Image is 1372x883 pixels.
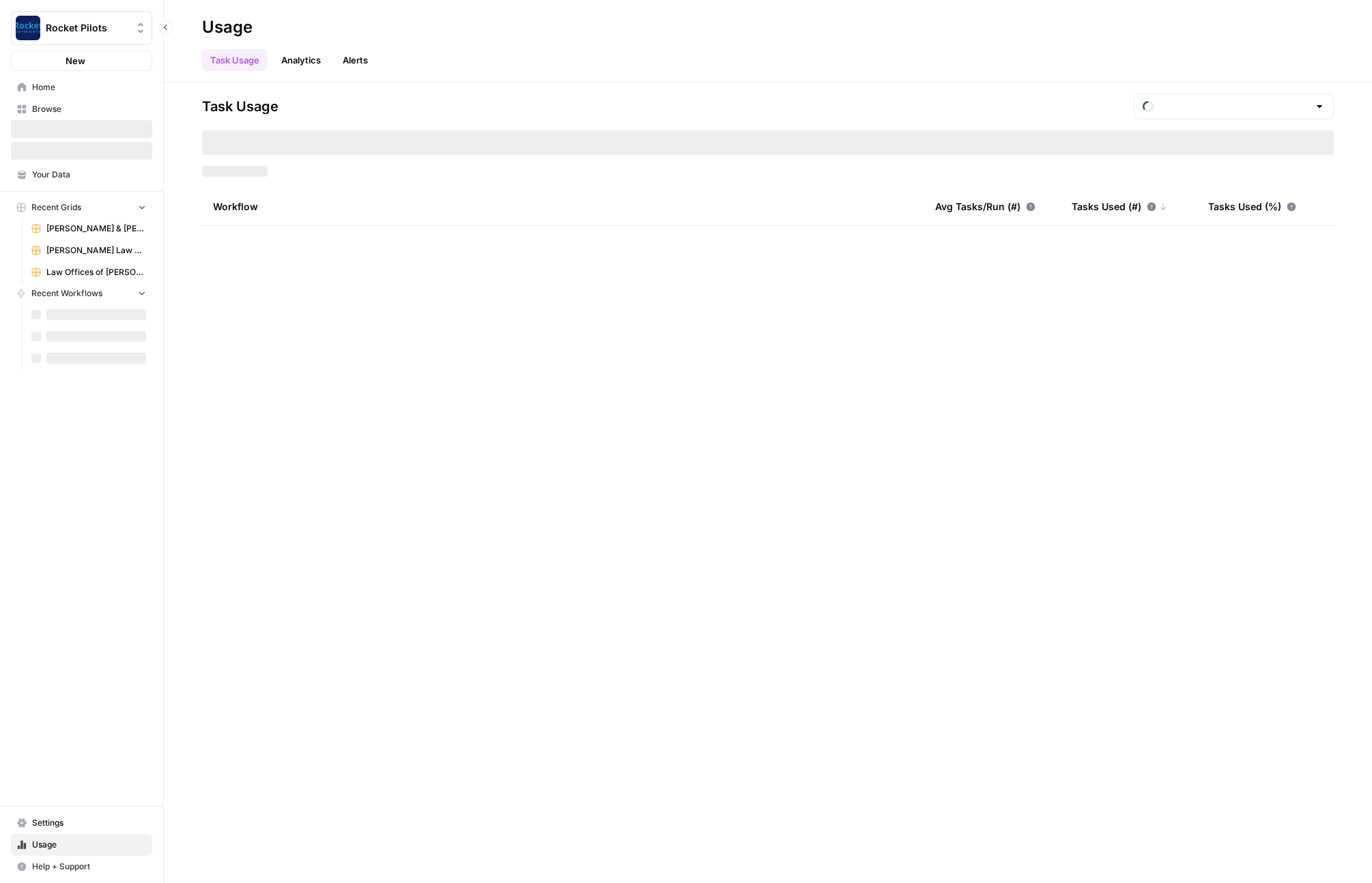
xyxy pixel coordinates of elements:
[32,839,146,851] span: Usage
[202,49,268,71] a: Task Usage
[11,197,152,218] button: Recent Grids
[334,49,376,71] a: Alerts
[31,287,102,300] span: Recent Workflows
[32,817,146,829] span: Settings
[25,240,152,261] a: [PERSON_NAME] Law Firm
[16,16,40,40] img: Rocket Pilots Logo
[1072,188,1167,225] div: Tasks Used (#)
[11,76,152,98] a: Home
[1208,188,1296,225] div: Tasks Used (%)
[32,860,146,873] span: Help + Support
[32,103,146,115] span: Browse
[935,188,1035,225] div: Avg Tasks/Run (#)
[46,244,146,257] span: [PERSON_NAME] Law Firm
[31,201,81,214] span: Recent Grids
[11,11,152,45] button: Workspace: Rocket Pilots
[46,266,146,278] span: Law Offices of [PERSON_NAME]
[11,856,152,878] button: Help + Support
[213,188,913,225] div: Workflow
[202,97,278,116] span: Task Usage
[11,164,152,186] a: Your Data
[46,21,128,35] span: Rocket Pilots
[202,16,253,38] div: Usage
[25,218,152,240] a: [PERSON_NAME] & [PERSON_NAME] V1
[273,49,329,71] a: Analytics
[11,283,152,304] button: Recent Workflows
[11,98,152,120] a: Browse
[11,834,152,856] a: Usage
[25,261,152,283] a: Law Offices of [PERSON_NAME]
[66,54,85,68] span: New
[32,81,146,93] span: Home
[11,812,152,834] a: Settings
[46,222,146,235] span: [PERSON_NAME] & [PERSON_NAME] V1
[11,50,152,71] button: New
[32,169,146,181] span: Your Data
